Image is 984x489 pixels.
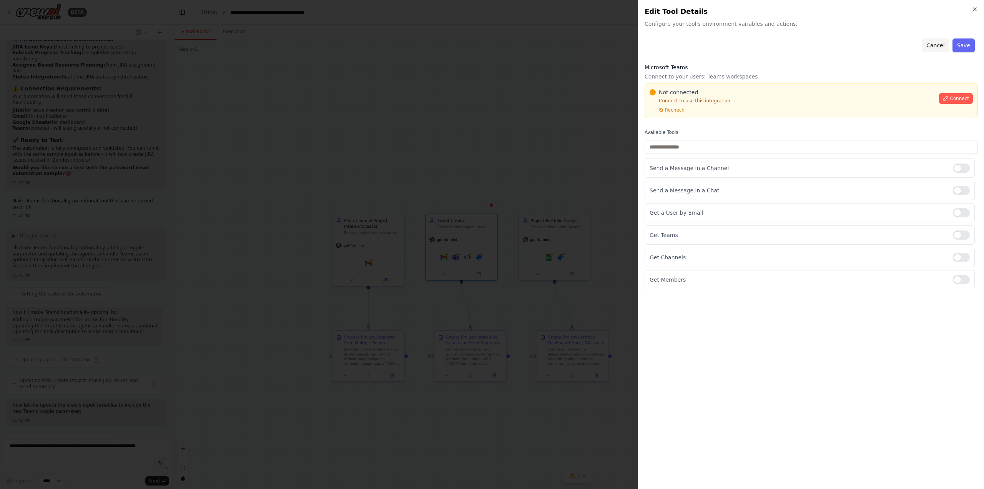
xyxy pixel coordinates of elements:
p: Send a Message in a Chat [650,187,947,194]
span: Connect [950,95,969,102]
p: Send a Message in a Channel [650,164,947,172]
button: Cancel [922,38,949,52]
span: Not connected [659,88,698,96]
h3: Microsoft Teams [645,63,978,71]
span: Configure your tool's environment variables and actions. [645,20,978,28]
p: Connect to your users’ Teams workspaces [645,73,978,80]
p: Get Members [650,276,947,284]
p: Get a User by Email [650,209,947,217]
label: Available Tools [645,129,978,135]
p: Connect to use this integration [650,98,934,104]
button: Recheck [650,107,684,113]
button: Save [952,38,975,52]
h2: Edit Tool Details [645,6,978,17]
p: Get Channels [650,254,947,261]
p: Get Teams [650,231,947,239]
button: Connect [939,93,973,104]
span: Recheck [665,107,684,113]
